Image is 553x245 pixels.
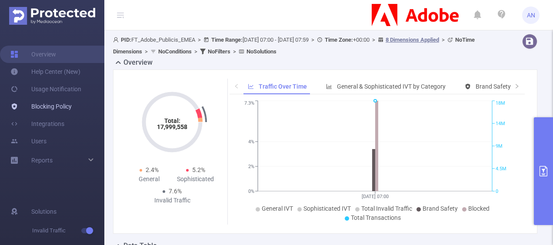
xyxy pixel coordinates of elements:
[326,83,332,89] i: icon: bar-chart
[10,132,47,150] a: Users
[230,48,239,55] span: >
[113,36,475,55] span: FT_Adobe_Publicis_EMEA [DATE] 07:00 - [DATE] 07:59 +00:00
[439,36,447,43] span: >
[496,101,505,106] tspan: 18M
[248,139,254,145] tspan: 4%
[496,189,498,194] tspan: 0
[248,83,254,89] i: icon: line-chart
[468,205,490,212] span: Blocked
[386,36,439,43] u: 8 Dimensions Applied
[244,101,254,106] tspan: 7.3%
[169,188,182,195] span: 7.6%
[31,203,57,220] span: Solutions
[149,196,196,205] div: Invalid Traffic
[157,123,187,130] tspan: 17,999,558
[172,175,219,184] div: Sophisticated
[142,48,150,55] span: >
[10,63,80,80] a: Help Center (New)
[31,157,53,164] span: Reports
[248,164,254,169] tspan: 2%
[262,205,293,212] span: General IVT
[113,37,121,43] i: icon: user
[325,36,353,43] b: Time Zone:
[496,143,503,149] tspan: 9M
[362,194,389,199] tspan: [DATE] 07:00
[259,83,307,90] span: Traffic Over Time
[31,152,53,169] a: Reports
[248,189,254,194] tspan: 0%
[351,214,401,221] span: Total Transactions
[10,80,81,98] a: Usage Notification
[309,36,317,43] span: >
[514,83,520,89] i: icon: right
[146,166,159,173] span: 2.4%
[496,166,506,172] tspan: 4.5M
[192,166,205,173] span: 5.2%
[527,7,535,24] span: AN
[10,46,56,63] a: Overview
[10,98,72,115] a: Blocking Policy
[158,48,192,55] b: No Conditions
[208,48,230,55] b: No Filters
[123,57,153,68] h2: Overview
[10,115,64,132] a: Integrations
[234,83,239,89] i: icon: left
[337,83,446,90] span: General & Sophisticated IVT by Category
[247,48,276,55] b: No Solutions
[361,205,412,212] span: Total Invalid Traffic
[164,117,180,124] tspan: Total:
[121,36,131,43] b: PID:
[496,121,505,126] tspan: 14M
[192,48,200,55] span: >
[370,36,378,43] span: >
[9,7,95,25] img: Protected Media
[303,205,351,212] span: Sophisticated IVT
[32,222,104,239] span: Invalid Traffic
[423,205,458,212] span: Brand Safety
[211,36,243,43] b: Time Range:
[476,83,540,90] span: Brand Safety (Detected)
[126,175,172,184] div: General
[195,36,203,43] span: >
